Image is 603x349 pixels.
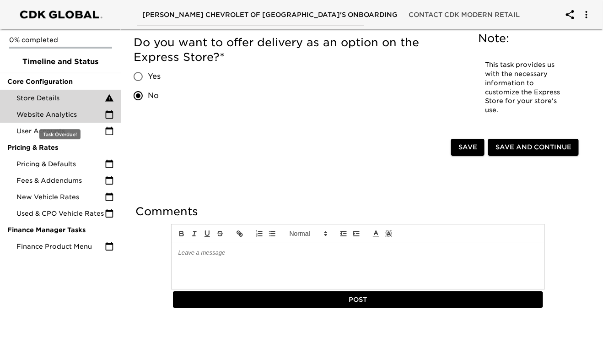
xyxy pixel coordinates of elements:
[485,60,570,115] p: This task provides us with the necessary information to customize the Express Store for your stor...
[576,4,598,26] button: account of current user
[142,9,398,21] span: [PERSON_NAME] Chevrolet of [GEOGRAPHIC_DATA]'s Onboarding
[173,291,543,308] button: Post
[16,93,105,103] span: Store Details
[7,77,114,86] span: Core Configuration
[16,192,105,202] span: New Vehicle Rates
[479,31,577,46] h5: Note:
[177,294,539,305] span: Post
[148,71,161,82] span: Yes
[409,9,520,21] span: Contact CDK Modern Retail
[16,126,105,136] span: User Accounts
[16,110,105,119] span: Website Analytics
[16,176,105,185] span: Fees & Addendums
[451,139,485,156] button: Save
[134,35,462,65] h5: Do you want to offer delivery as an option on the Express Store?
[7,56,114,67] span: Timeline and Status
[135,204,581,219] h5: Comments
[7,225,114,234] span: Finance Manager Tasks
[559,4,581,26] button: account of current user
[495,142,571,153] span: Save and Continue
[488,139,579,156] button: Save and Continue
[16,209,105,218] span: Used & CPO Vehicle Rates
[7,143,114,152] span: Pricing & Rates
[16,242,105,251] span: Finance Product Menu
[148,90,159,101] span: No
[16,159,105,169] span: Pricing & Defaults
[9,35,112,44] p: 0% completed
[458,142,477,153] span: Save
